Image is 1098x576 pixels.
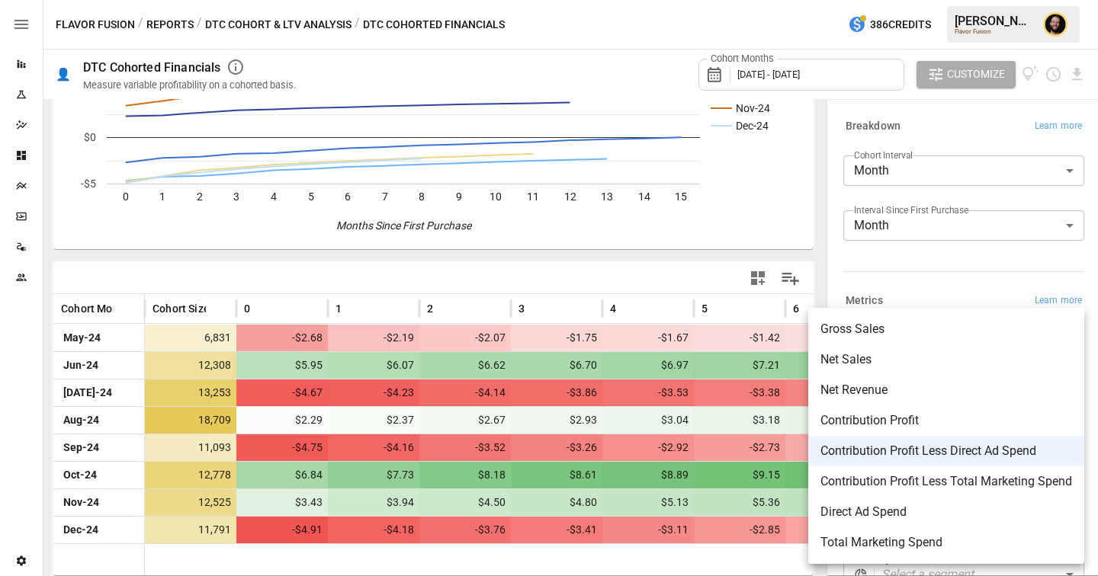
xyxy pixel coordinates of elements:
span: Net Sales [820,350,1072,369]
span: Contribution Profit Less Total Marketing Spend [820,472,1072,491]
span: Contribution Profit [820,411,1072,430]
span: Direct Ad Spend [820,503,1072,521]
span: Total Marketing Spend [820,533,1072,552]
span: Contribution Profit Less Direct Ad Spend [820,442,1072,460]
span: Gross Sales [820,320,1072,338]
span: Net Revenue [820,381,1072,399]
